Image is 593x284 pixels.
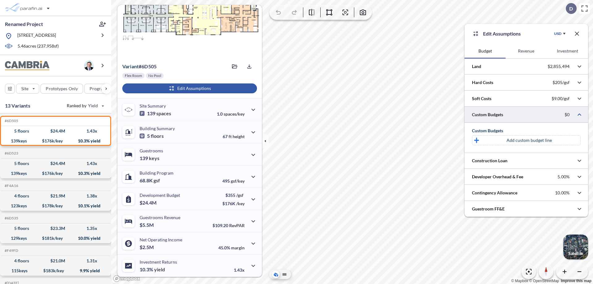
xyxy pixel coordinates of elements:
p: 5.00% [557,174,570,180]
span: ft [229,134,232,139]
p: Satellite [568,251,583,256]
span: floors [151,133,164,139]
p: Building Summary [140,126,175,131]
button: Site Plan [281,271,288,278]
p: 1.43x [234,267,245,273]
img: user logo [84,61,94,70]
p: Development Budget [140,193,180,198]
span: Yield [88,103,98,109]
div: Custom Budgets [472,128,581,134]
p: 495 [222,178,245,184]
p: $5.5M [140,222,155,228]
p: Renamed Project [5,21,43,28]
p: Hard Costs [472,79,493,86]
p: D [569,6,573,11]
p: # 6d505 [122,63,157,70]
p: $9.00/gsf [552,96,570,101]
p: Prototypes Only [46,86,78,92]
p: Net Operating Income [140,237,182,242]
p: Site Summary [140,103,166,108]
p: Guestrooms Revenue [140,215,180,220]
p: Soft Costs [472,95,491,102]
p: 139 [140,155,159,161]
button: Investment [547,44,588,58]
p: Land [472,63,481,70]
h5: Click to copy the code [3,248,18,253]
p: 5.46 acres ( 237,958 sf) [18,43,59,50]
a: OpenStreetMap [529,279,559,283]
button: Budget [465,44,506,58]
p: Edit Assumptions [483,30,521,37]
div: USD [554,31,561,36]
button: Revenue [506,44,547,58]
p: No Pool [148,73,161,78]
p: Flex Room [125,73,142,78]
span: gsf/key [231,178,245,184]
p: $176K [222,201,245,206]
p: 10.3% [140,266,165,273]
h5: Click to copy the code [3,216,18,220]
p: [STREET_ADDRESS] [17,32,56,40]
p: Site [21,86,28,92]
h5: Click to copy the code [3,119,18,123]
a: Improve this map [561,279,591,283]
p: 10.00% [555,190,570,196]
span: gsf [154,177,160,184]
p: 67 [223,134,245,139]
p: 45.0% [218,245,245,250]
p: Guestrooms [140,148,163,153]
span: height [233,134,245,139]
p: Construction Loan [472,158,507,164]
span: yield [154,266,165,273]
span: spaces/key [224,111,245,117]
img: Switcher Image [563,235,588,259]
h5: Click to copy the code [3,184,18,188]
span: /gsf [236,193,243,198]
a: Mapbox [511,279,528,283]
p: 139 [140,110,171,117]
p: Investment Returns [140,259,177,265]
button: Aerial View [272,271,280,278]
p: Guestroom FF&E [472,206,505,212]
button: Prototypes Only [40,84,83,94]
img: BrandImage [5,61,49,70]
p: 5 [140,133,164,139]
p: $2,855,494 [548,64,570,69]
button: Switcher ImageSatellite [563,235,588,259]
p: Developer Overhead & Fee [472,174,523,180]
button: Site [16,84,39,94]
p: $2.5M [140,244,155,250]
a: Mapbox homepage [113,275,140,282]
p: Contingency Allowance [472,190,517,196]
span: RevPAR [229,223,245,228]
button: Ranked by Yield [62,101,108,111]
button: Edit Assumptions [122,83,257,93]
button: Program [84,84,118,94]
p: Building Program [140,170,174,176]
span: margin [231,245,245,250]
p: Program [90,86,107,92]
span: /key [236,201,245,206]
span: keys [149,155,159,161]
button: Add custom budget line [472,135,581,145]
p: Add custom budget line [507,137,552,143]
p: 13 Variants [5,102,30,109]
p: 1.0 [217,111,245,117]
p: $205/gsf [553,80,570,85]
span: Variant [122,63,139,69]
p: $355 [222,193,245,198]
span: spaces [156,110,171,117]
p: $109.20 [212,223,245,228]
p: 68.8K [140,177,160,184]
h5: Click to copy the code [3,151,18,155]
p: $24.4M [140,200,158,206]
